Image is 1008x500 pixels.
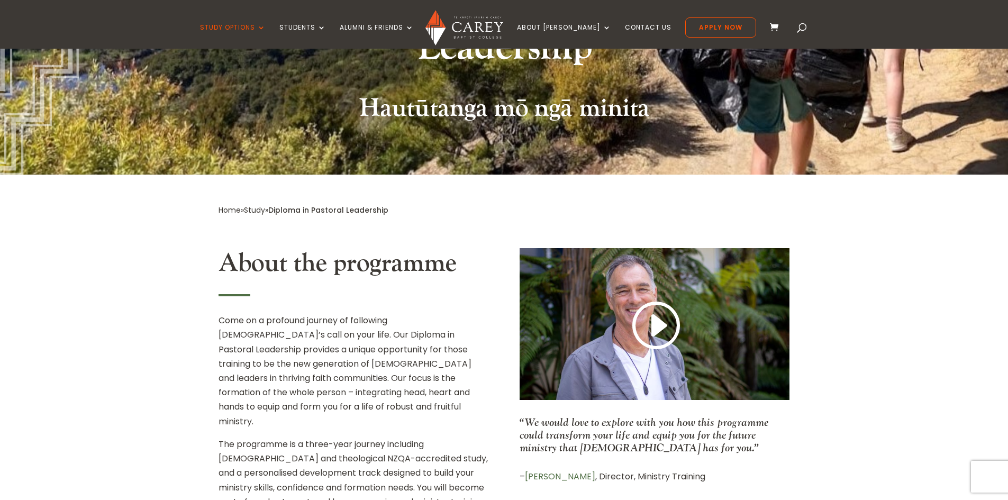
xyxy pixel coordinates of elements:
span: » » [219,205,388,215]
img: Carey Baptist College [425,10,503,46]
p: – , Director, Ministry Training [520,469,789,484]
a: About [PERSON_NAME] [517,24,611,49]
p: Come on a profound journey of following [DEMOGRAPHIC_DATA]’s call on your life. Our Diploma in Pa... [219,313,488,437]
h2: About the programme [219,248,488,284]
a: Study [244,205,265,215]
a: [PERSON_NAME] [525,470,595,483]
a: Home [219,205,241,215]
p: “We would love to explore with you how this programme could transform your life and equip you for... [520,416,789,454]
a: Apply Now [685,17,756,38]
a: Alumni & Friends [340,24,414,49]
a: Contact Us [625,24,671,49]
a: Students [279,24,326,49]
a: Study Options [200,24,266,49]
h2: Hautūtanga mō ngā minita [219,93,790,129]
span: Diploma in Pastoral Leadership [268,205,388,215]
